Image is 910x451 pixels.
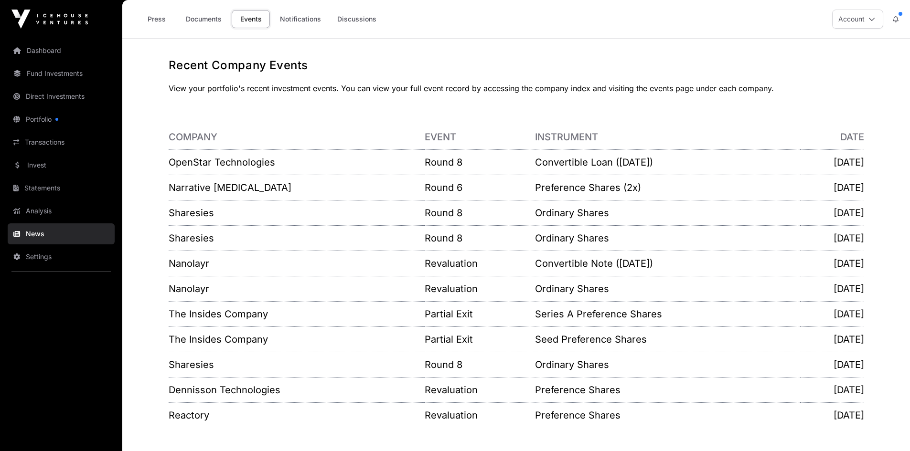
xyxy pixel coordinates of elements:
[800,257,864,270] p: [DATE]
[8,109,115,130] a: Portfolio
[800,181,864,194] p: [DATE]
[535,383,800,397] p: Preference Shares
[535,333,800,346] p: Seed Preference Shares
[425,333,535,346] p: Partial Exit
[11,10,88,29] img: Icehouse Ventures Logo
[425,282,535,295] p: Revaluation
[425,383,535,397] p: Revaluation
[425,181,535,194] p: Round 6
[180,10,228,28] a: Documents
[8,246,115,267] a: Settings
[169,308,268,320] a: The Insides Company
[800,333,864,346] p: [DATE]
[800,156,864,169] p: [DATE]
[169,157,275,168] a: OpenStar Technologies
[800,125,864,150] th: Date
[169,283,209,294] a: Nanolayr
[425,156,535,169] p: Round 8
[8,132,115,153] a: Transactions
[535,181,800,194] p: Preference Shares (2x)
[8,223,115,244] a: News
[425,257,535,270] p: Revaluation
[800,231,864,245] p: [DATE]
[535,125,800,150] th: Instrument
[535,358,800,371] p: Ordinary Shares
[8,200,115,221] a: Analysis
[425,125,535,150] th: Event
[169,232,214,244] a: Sharesies
[8,40,115,61] a: Dashboard
[169,58,864,73] h1: Recent Company Events
[425,231,535,245] p: Round 8
[425,409,535,422] p: Revaluation
[425,358,535,371] p: Round 8
[800,358,864,371] p: [DATE]
[169,182,291,193] a: Narrative [MEDICAL_DATA]
[800,282,864,295] p: [DATE]
[169,207,214,219] a: Sharesies
[138,10,176,28] a: Press
[169,409,209,421] a: Reactory
[535,307,800,321] p: Series A Preference Shares
[425,307,535,321] p: Partial Exit
[8,155,115,176] a: Invest
[800,307,864,321] p: [DATE]
[535,231,800,245] p: Ordinary Shares
[862,405,910,451] iframe: Chat Widget
[169,83,864,94] p: View your portfolio's recent investment events. You can view your full event record by accessing ...
[232,10,270,28] a: Events
[535,409,800,422] p: Preference Shares
[535,257,800,270] p: Convertible Note ([DATE])
[800,206,864,220] p: [DATE]
[169,125,425,150] th: Company
[535,206,800,220] p: Ordinary Shares
[800,383,864,397] p: [DATE]
[169,384,280,396] a: Dennisson Technologies
[832,10,883,29] button: Account
[8,63,115,84] a: Fund Investments
[8,86,115,107] a: Direct Investments
[8,178,115,199] a: Statements
[169,334,268,345] a: The Insides Company
[274,10,327,28] a: Notifications
[331,10,383,28] a: Discussions
[535,282,800,295] p: Ordinary Shares
[169,359,214,370] a: Sharesies
[800,409,864,422] p: [DATE]
[425,206,535,220] p: Round 8
[535,156,800,169] p: Convertible Loan ([DATE])
[169,258,209,269] a: Nanolayr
